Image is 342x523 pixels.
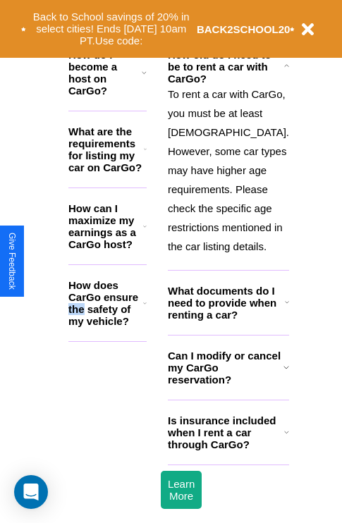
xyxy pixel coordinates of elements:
h3: What documents do I need to provide when renting a car? [168,285,285,321]
button: Learn More [161,471,202,509]
h3: How can I maximize my earnings as a CarGo host? [68,202,143,250]
b: BACK2SCHOOL20 [197,23,291,35]
div: Give Feedback [7,233,17,290]
h3: Is insurance included when I rent a car through CarGo? [168,414,284,450]
button: Back to School savings of 20% in select cities! Ends [DATE] 10am PT.Use code: [26,7,197,51]
h3: How old do I need to be to rent a car with CarGo? [168,49,283,85]
h3: Can I modify or cancel my CarGo reservation? [168,350,283,386]
div: Open Intercom Messenger [14,475,48,509]
h3: How does CarGo ensure the safety of my vehicle? [68,279,143,327]
p: To rent a car with CarGo, you must be at least [DEMOGRAPHIC_DATA]. However, some car types may ha... [168,85,289,256]
h3: How do I become a host on CarGo? [68,49,142,97]
h3: What are the requirements for listing my car on CarGo? [68,125,144,173]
